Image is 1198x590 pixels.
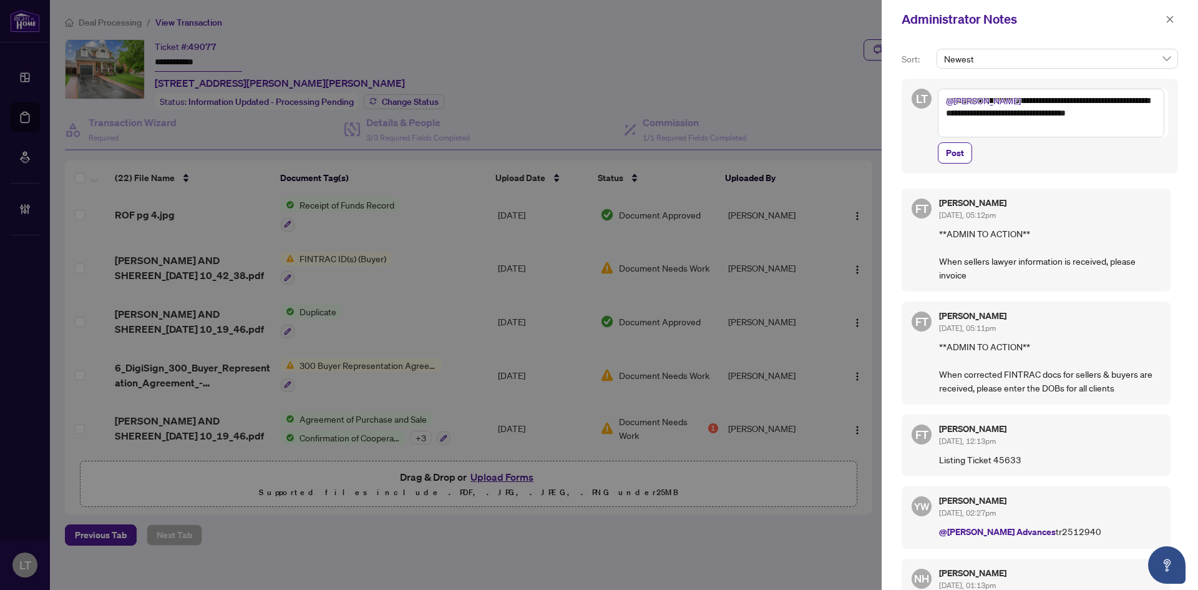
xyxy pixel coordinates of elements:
[915,313,928,330] span: FT
[939,569,1161,578] h5: [PERSON_NAME]
[1166,15,1174,24] span: close
[939,581,996,590] span: [DATE], 01:13pm
[939,496,1161,505] h5: [PERSON_NAME]
[939,526,1056,538] span: @[PERSON_NAME] Advances
[939,323,996,333] span: [DATE], 05:11pm
[939,453,1161,466] p: Listing Ticket 45633
[902,10,1162,29] div: Administrator Notes
[939,425,1161,433] h5: [PERSON_NAME]
[939,524,1161,539] p: tr2512940
[915,200,928,217] span: FT
[939,436,996,446] span: [DATE], 12:13pm
[916,90,928,107] span: LT
[914,571,929,587] span: NH
[1148,546,1186,584] button: Open asap
[938,142,972,164] button: Post
[902,52,932,66] p: Sort:
[939,340,1161,395] p: **ADMIN TO ACTION** When corrected FINTRAC docs for sellers & buyers are received, please enter t...
[939,199,1161,207] h5: [PERSON_NAME]
[915,426,928,443] span: FT
[946,143,964,163] span: Post
[939,227,1161,282] p: **ADMIN TO ACTION** When sellers lawyer information is received, please invoice
[914,499,930,514] span: YW
[939,312,1161,320] h5: [PERSON_NAME]
[939,210,996,220] span: [DATE], 05:12pm
[939,508,996,518] span: [DATE], 02:27pm
[944,49,1171,68] span: Newest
